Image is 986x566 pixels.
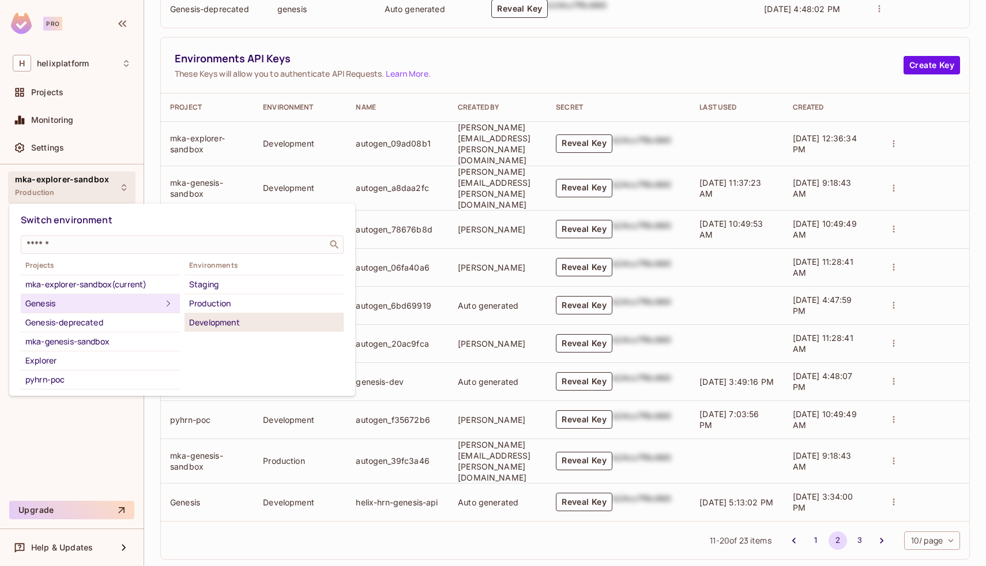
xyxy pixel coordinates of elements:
div: Genesis-deprecated [25,316,175,329]
div: Development [189,316,339,329]
span: Environments [185,261,344,270]
div: Production [189,297,339,310]
span: Switch environment [21,213,112,226]
div: Genesis [25,297,161,310]
div: mka-genesis-sandbox [25,335,175,348]
div: pyhrn-poc [25,373,175,387]
span: Projects [21,261,180,270]
div: mka-explorer-sandbox (current) [25,278,175,291]
div: Explorer [25,354,175,368]
div: Staging [189,278,339,291]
